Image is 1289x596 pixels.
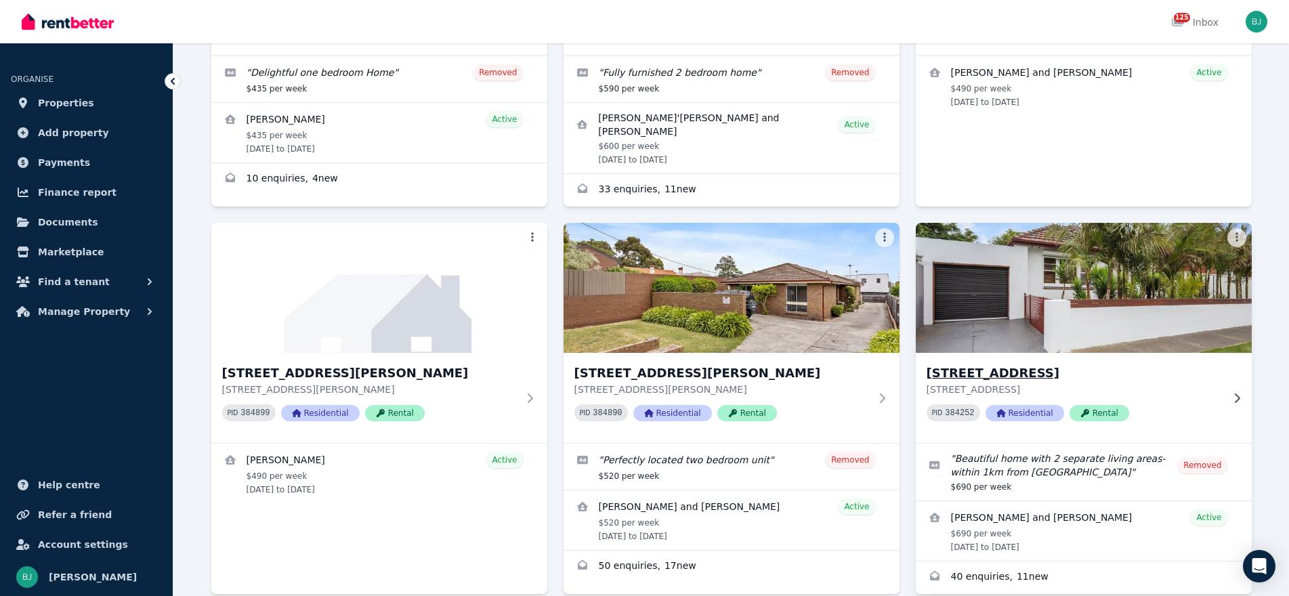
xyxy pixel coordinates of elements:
a: View details for Brooklyn Boulton and Matt Philpott [564,490,900,550]
div: Inbox [1171,16,1219,29]
a: Edit listing: Fully furnished 2 bedroom home [564,56,900,102]
span: Finance report [38,184,117,200]
span: Residential [281,405,360,421]
span: Residential [633,405,712,421]
a: Payments [11,149,162,176]
a: Finance report [11,179,162,206]
span: Add property [38,125,109,141]
p: [STREET_ADDRESS][PERSON_NAME] [222,383,517,396]
a: View details for Thomas Ian Reeves and Yuki Kumazaki [916,56,1252,116]
a: Enquiries for Unit 1/1 Fleming St, Brunswick West [564,551,900,583]
a: Properties [11,89,162,116]
a: Unit 1/1 Fleming St, Brunswick West[STREET_ADDRESS][PERSON_NAME][STREET_ADDRESS][PERSON_NAME]PID ... [564,223,900,443]
img: Bom Jin [16,566,38,588]
a: Marketplace [11,238,162,265]
p: [STREET_ADDRESS][PERSON_NAME] [574,383,870,396]
a: Enquiries for 45 Stanford St, Sunshine [916,561,1252,594]
a: Help centre [11,471,162,498]
a: 3/1 Fleming St, Brunswick West[STREET_ADDRESS][PERSON_NAME][STREET_ADDRESS][PERSON_NAME]PID 38489... [211,223,547,443]
a: Enquiries for 1/282 Langridge Street, Abbotsford [564,174,900,207]
h3: [STREET_ADDRESS][PERSON_NAME] [574,364,870,383]
a: View details for Simon and Karyn Costello [916,501,1252,561]
a: Refer a friend [11,501,162,528]
a: Edit listing: Perfectly located two bedroom unit [564,444,900,490]
span: Documents [38,214,98,230]
h3: [STREET_ADDRESS] [927,364,1222,383]
span: Residential [986,405,1064,421]
button: Manage Property [11,298,162,325]
span: Rental [365,405,425,421]
img: 3/1 Fleming St, Brunswick West [211,223,547,353]
a: 45 Stanford St, Sunshine[STREET_ADDRESS][STREET_ADDRESS]PID 384252ResidentialRental [916,223,1252,443]
div: Open Intercom Messenger [1243,550,1275,582]
span: Refer a friend [38,507,112,523]
a: Account settings [11,531,162,558]
code: 384899 [240,408,270,418]
code: 384252 [945,408,974,418]
a: View details for Pranav Roy [211,103,547,163]
span: Marketplace [38,244,104,260]
small: PID [580,409,591,417]
small: PID [932,409,943,417]
small: PID [228,409,238,417]
span: Account settings [38,536,128,553]
p: [STREET_ADDRESS] [927,383,1222,396]
span: Rental [717,405,777,421]
span: Rental [1070,405,1129,421]
a: Add property [11,119,162,146]
span: Payments [38,154,90,171]
a: Edit listing: Delightful one bedroom Home [211,56,547,102]
a: Documents [11,209,162,236]
span: 125 [1174,13,1190,22]
code: 384890 [593,408,622,418]
button: Find a tenant [11,268,162,295]
span: Manage Property [38,303,130,320]
img: RentBetter [22,12,114,32]
a: View details for Peter Kyvelos [211,444,547,503]
span: Find a tenant [38,274,110,290]
a: View details for Yulia Vorob'eva and Eamon Sheehy [564,103,900,173]
a: Enquiries for unit 2/1 Larnoo Avenue, Brunswick West [211,163,547,196]
button: More options [1227,228,1246,247]
a: Edit listing: Beautiful home with 2 separate living areas- within 1km from Sunshine Station [916,444,1252,501]
img: 45 Stanford St, Sunshine [907,219,1260,356]
img: Unit 1/1 Fleming St, Brunswick West [564,223,900,353]
span: Help centre [38,477,100,493]
span: ORGANISE [11,74,54,84]
img: Bom Jin [1246,11,1267,33]
h3: [STREET_ADDRESS][PERSON_NAME] [222,364,517,383]
button: More options [523,228,542,247]
span: [PERSON_NAME] [49,569,137,585]
button: More options [875,228,894,247]
span: Properties [38,95,94,111]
